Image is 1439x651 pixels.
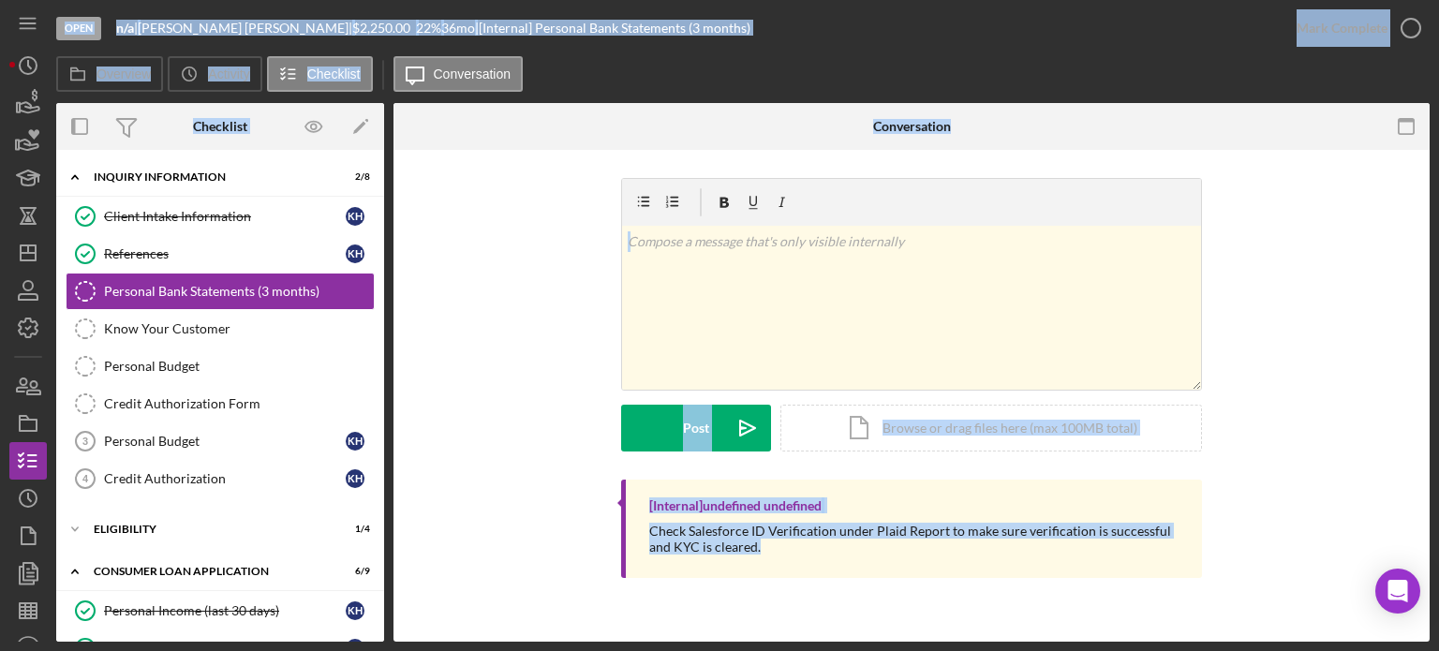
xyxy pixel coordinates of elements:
[104,246,346,261] div: References
[66,422,375,460] a: 3Personal BudgetKH
[346,469,364,488] div: K H
[66,273,375,310] a: Personal Bank Statements (3 months)
[66,235,375,273] a: ReferencesKH
[475,21,750,36] div: | [Internal] Personal Bank Statements (3 months)
[66,348,375,385] a: Personal Budget
[1278,9,1430,47] button: Mark Complete
[96,67,151,81] label: Overview
[208,67,249,81] label: Activity
[94,566,323,577] div: Consumer Loan Application
[104,434,346,449] div: Personal Budget
[621,405,771,451] button: Post
[1375,569,1420,614] div: Open Intercom Messenger
[1297,9,1387,47] div: Mark Complete
[683,405,709,451] div: Post
[116,21,138,36] div: |
[104,321,374,336] div: Know Your Customer
[66,198,375,235] a: Client Intake InformationKH
[104,209,346,224] div: Client Intake Information
[66,310,375,348] a: Know Your Customer
[346,601,364,620] div: K H
[352,21,416,36] div: $2,250.00
[346,432,364,451] div: K H
[346,207,364,226] div: K H
[104,359,374,374] div: Personal Budget
[393,56,524,92] button: Conversation
[336,171,370,183] div: 2 / 8
[66,385,375,422] a: Credit Authorization Form
[94,524,323,535] div: Eligibility
[82,436,88,447] tspan: 3
[441,21,475,36] div: 36 mo
[94,171,323,183] div: Inquiry Information
[56,17,101,40] div: Open
[649,523,1183,555] p: Check Salesforce ID Verification under Plaid Report to make sure verification is successful and K...
[873,119,951,134] div: Conversation
[104,603,346,618] div: Personal Income (last 30 days)
[138,21,352,36] div: [PERSON_NAME] [PERSON_NAME] |
[168,56,261,92] button: Activity
[649,498,822,513] div: [Internal] undefined undefined
[416,21,441,36] div: 22 %
[116,20,134,36] b: n/a
[104,396,374,411] div: Credit Authorization Form
[66,592,375,629] a: Personal Income (last 30 days)KH
[56,56,163,92] button: Overview
[193,119,247,134] div: Checklist
[267,56,373,92] button: Checklist
[336,566,370,577] div: 6 / 9
[104,471,346,486] div: Credit Authorization
[307,67,361,81] label: Checklist
[336,524,370,535] div: 1 / 4
[104,284,374,299] div: Personal Bank Statements (3 months)
[82,473,89,484] tspan: 4
[66,460,375,497] a: 4Credit AuthorizationKH
[346,244,364,263] div: K H
[434,67,512,81] label: Conversation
